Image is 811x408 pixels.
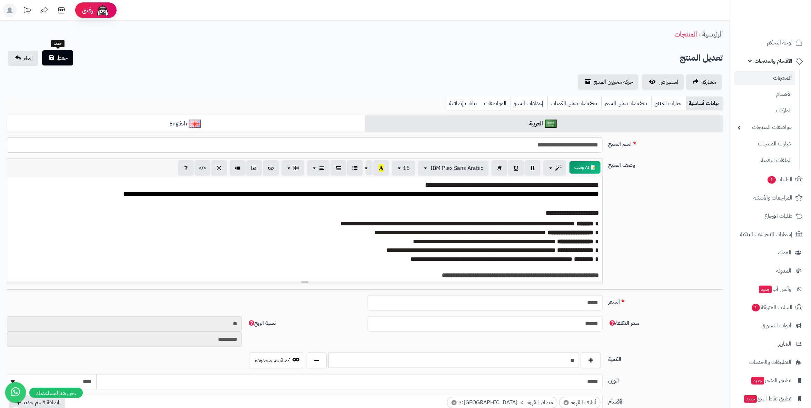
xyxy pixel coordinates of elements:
a: إعدادات السيو [511,96,547,110]
a: خيارات المنتج [651,96,686,110]
a: التطبيقات والخدمات [734,354,807,370]
a: أدوات التسويق [734,317,807,334]
label: اسم المنتج [605,137,726,148]
a: تخفيضات على السعر [601,96,651,110]
span: تطبيق نقاط البيع [744,394,792,404]
a: التقارير [734,336,807,352]
a: المدونة [734,263,807,279]
a: السلات المتروكة1 [734,299,807,316]
span: الغاء [24,54,33,62]
a: الأقسام [734,87,795,102]
h2: تعديل المنتج [680,51,723,65]
a: تطبيق المتجرجديد [734,372,807,389]
span: المراجعات والأسئلة [754,193,793,203]
a: تخفيضات على الكميات [547,96,601,110]
button: 16 [392,161,415,176]
span: سعر التكلفة [608,319,639,327]
a: بيانات أساسية [686,96,723,110]
a: الماركات [734,103,795,118]
img: العربية [545,120,557,128]
span: تطبيق المتجر [751,376,792,385]
a: استعراض [642,74,684,90]
a: لوحة التحكم [734,34,807,51]
a: حركة مخزون المنتج [578,74,639,90]
a: تحديثات المنصة [18,3,36,19]
a: العملاء [734,244,807,261]
span: الأقسام والمنتجات [755,56,793,66]
span: نسبة الربح [247,319,276,327]
span: المدونة [777,266,792,276]
div: حفظ [51,40,65,48]
a: بيانات إضافية [446,96,481,110]
a: الغاء [8,51,38,66]
label: الكمية [605,353,726,364]
a: المواصفات [481,96,511,110]
span: التقارير [779,339,792,349]
span: جديد [759,286,772,293]
a: تطبيق نقاط البيعجديد [734,390,807,407]
span: جديد [752,377,764,385]
span: IBM Plex Sans Arabic [431,164,483,172]
span: أدوات التسويق [762,321,792,330]
a: الطلبات1 [734,171,807,188]
a: العربية [365,115,723,132]
span: السلات المتروكة [751,303,793,312]
span: استعراض [659,78,679,86]
label: وصف المنتج [605,158,726,169]
span: حفظ [57,54,68,62]
button: IBM Plex Sans Arabic [418,161,489,176]
a: المراجعات والأسئلة [734,190,807,206]
button: حفظ [42,50,73,65]
span: جديد [744,395,757,403]
span: التطبيقات والخدمات [750,357,792,367]
span: لوحة التحكم [767,38,793,48]
label: الوزن [605,374,726,385]
span: 1 [752,304,760,312]
a: خيارات المنتجات [734,136,795,151]
label: السعر [605,295,726,306]
img: ai-face.png [96,3,110,17]
a: إشعارات التحويلات البنكية [734,226,807,243]
span: حركة مخزون المنتج [594,78,633,86]
a: الملفات الرقمية [734,153,795,168]
a: المنتجات [734,71,795,85]
span: العملاء [778,248,792,257]
span: 1 [768,176,776,184]
span: الطلبات [767,175,793,184]
span: طلبات الإرجاع [765,211,793,221]
span: إشعارات التحويلات البنكية [740,229,793,239]
span: وآتس آب [759,284,792,294]
span: × [452,400,457,405]
button: 📝 AI وصف [570,161,601,174]
span: رفيق [82,6,93,14]
span: مشاركه [702,78,716,86]
a: مشاركه [686,74,722,90]
label: الأقسام [605,395,726,406]
a: English [7,115,365,132]
a: المنتجات [674,29,697,39]
a: مواصفات المنتجات [734,120,795,135]
a: الرئيسية [703,29,723,39]
span: × [564,400,569,405]
span: 16 [403,164,410,172]
img: English [189,120,201,128]
a: وآتس آبجديد [734,281,807,297]
a: طلبات الإرجاع [734,208,807,224]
